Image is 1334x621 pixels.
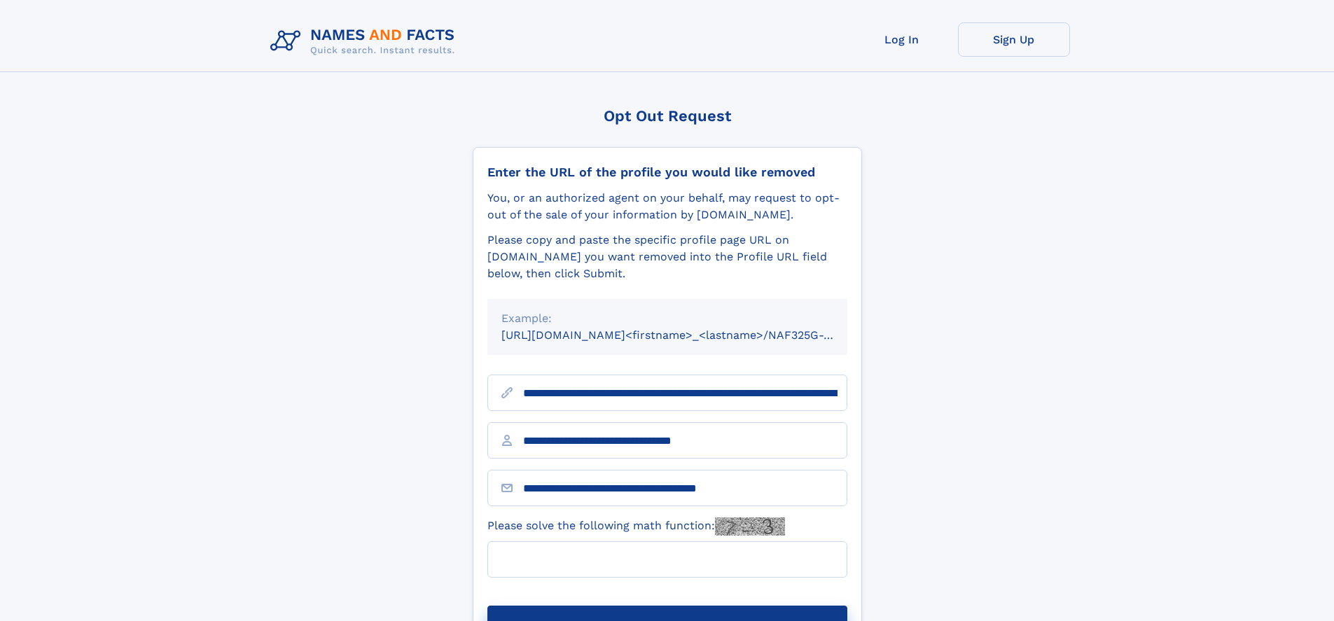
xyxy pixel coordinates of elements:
a: Sign Up [958,22,1070,57]
div: Example: [501,310,833,327]
img: Logo Names and Facts [265,22,466,60]
div: You, or an authorized agent on your behalf, may request to opt-out of the sale of your informatio... [487,190,847,223]
div: Opt Out Request [473,107,862,125]
div: Please copy and paste the specific profile page URL on [DOMAIN_NAME] you want removed into the Pr... [487,232,847,282]
a: Log In [846,22,958,57]
label: Please solve the following math function: [487,517,785,536]
div: Enter the URL of the profile you would like removed [487,165,847,180]
small: [URL][DOMAIN_NAME]<firstname>_<lastname>/NAF325G-xxxxxxxx [501,328,874,342]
